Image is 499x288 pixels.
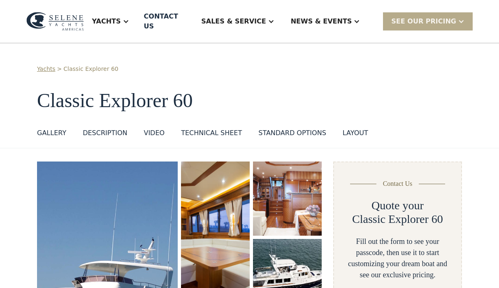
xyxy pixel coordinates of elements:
div: News & EVENTS [283,5,369,38]
div: Fill out the form to see your passcode, then use it to start customizing your dream boat and see ... [347,236,448,281]
div: News & EVENTS [291,16,352,26]
a: VIDEO [144,128,165,141]
div: standard options [258,128,326,138]
div: Sales & Service [193,5,282,38]
a: open lightbox [253,162,322,236]
a: Classic Explorer 60 [63,65,118,73]
h1: Classic Explorer 60 [37,90,462,112]
a: DESCRIPTION [83,128,127,141]
div: SEE Our Pricing [383,12,473,30]
div: layout [343,128,368,138]
div: Technical sheet [181,128,242,138]
a: layout [343,128,368,141]
div: > [57,65,62,73]
div: SEE Our Pricing [391,16,456,26]
div: Yachts [84,5,137,38]
img: logo [26,12,84,31]
div: VIDEO [144,128,165,138]
div: Contact Us [383,179,413,189]
div: DESCRIPTION [83,128,127,138]
div: Yachts [92,16,121,26]
a: Yachts [37,65,56,73]
div: Sales & Service [201,16,266,26]
div: Contact US [144,12,187,31]
div: GALLERY [37,128,66,138]
a: Technical sheet [181,128,242,141]
h2: Quote your [371,199,424,213]
a: GALLERY [37,128,66,141]
a: standard options [258,128,326,141]
h2: Classic Explorer 60 [352,212,443,226]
